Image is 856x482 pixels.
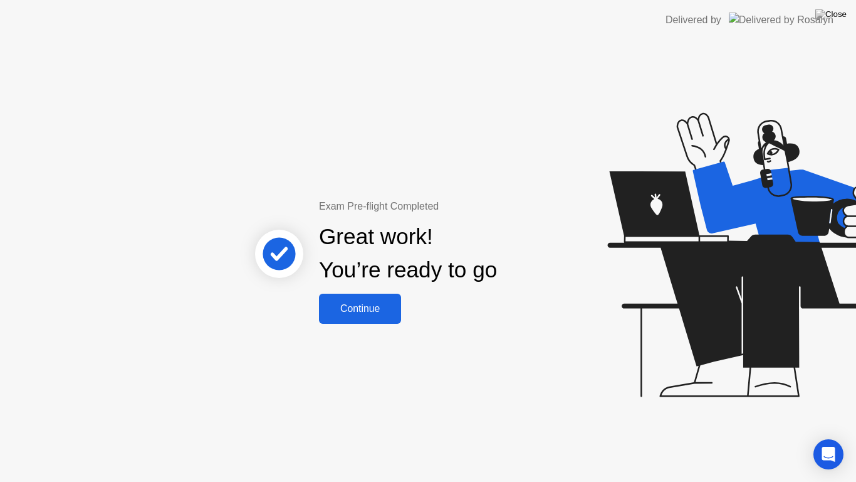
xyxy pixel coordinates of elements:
[319,220,497,287] div: Great work! You’re ready to go
[319,199,578,214] div: Exam Pre-flight Completed
[815,9,847,19] img: Close
[729,13,833,27] img: Delivered by Rosalyn
[813,439,843,469] div: Open Intercom Messenger
[319,294,401,324] button: Continue
[665,13,721,28] div: Delivered by
[323,303,397,314] div: Continue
